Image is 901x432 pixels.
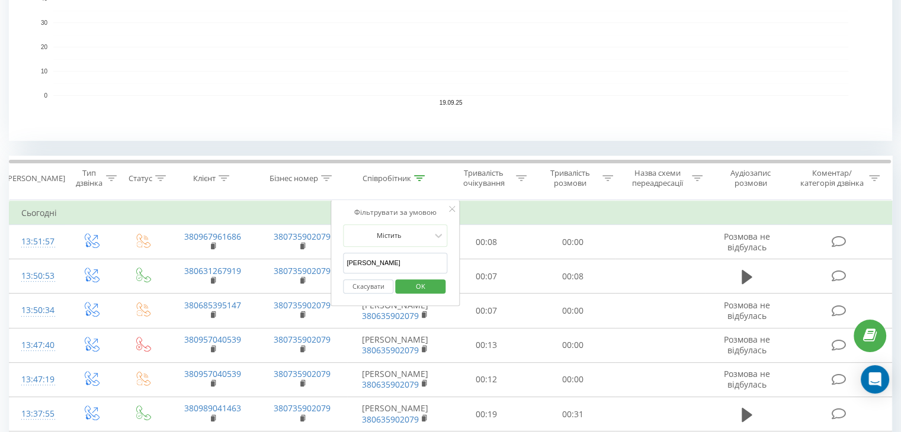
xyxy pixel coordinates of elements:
[184,368,241,379] a: 380957040539
[9,201,892,225] td: Сьогодні
[861,365,889,394] div: Open Intercom Messenger
[444,294,530,328] td: 00:07
[21,265,53,288] div: 13:50:53
[440,99,463,106] text: 19.09.25
[530,294,615,328] td: 00:00
[444,397,530,431] td: 00:19
[362,379,419,390] a: 380635902079
[724,368,770,390] span: Розмова не відбулась
[724,334,770,356] span: Розмова не відбулась
[5,173,65,183] div: [PERSON_NAME]
[270,173,318,183] div: Бізнес номер
[184,334,241,345] a: 380957040539
[184,299,241,311] a: 380685395147
[21,299,53,322] div: 13:50:34
[362,310,419,321] a: 380635902079
[274,334,331,345] a: 380735902079
[627,168,689,188] div: Назва схеми переадресації
[274,299,331,311] a: 380735902079
[395,279,445,294] button: OK
[343,279,393,294] button: Скасувати
[362,414,419,425] a: 380635902079
[362,344,419,356] a: 380635902079
[444,328,530,362] td: 00:13
[347,362,444,396] td: [PERSON_NAME]
[274,231,331,242] a: 380735902079
[454,168,514,188] div: Тривалість очікування
[129,173,152,183] div: Статус
[530,328,615,362] td: 00:00
[21,402,53,425] div: 13:37:55
[797,168,866,188] div: Коментар/категорія дзвінка
[21,334,53,357] div: 13:47:40
[724,299,770,321] span: Розмова не відбулась
[716,168,785,188] div: Аудіозапис розмови
[41,44,48,50] text: 20
[363,173,411,183] div: Співробітник
[44,92,47,99] text: 0
[343,253,447,273] input: Введіть значення
[724,231,770,253] span: Розмова не відбулась
[274,368,331,379] a: 380735902079
[274,265,331,276] a: 380735902079
[404,277,437,295] span: OK
[444,362,530,396] td: 00:12
[444,259,530,294] td: 00:07
[41,68,48,75] text: 10
[347,328,444,362] td: [PERSON_NAME]
[41,20,48,26] text: 30
[540,168,599,188] div: Тривалість розмови
[530,225,615,259] td: 00:00
[75,168,102,188] div: Тип дзвінка
[184,265,241,276] a: 380631267919
[21,230,53,253] div: 13:51:57
[274,402,331,414] a: 380735902079
[530,362,615,396] td: 00:00
[347,397,444,431] td: [PERSON_NAME]
[530,397,615,431] td: 00:31
[444,225,530,259] td: 00:08
[530,259,615,294] td: 00:08
[193,173,216,183] div: Клієнт
[347,294,444,328] td: [PERSON_NAME]
[184,402,241,414] a: 380989041463
[21,368,53,391] div: 13:47:19
[184,231,241,242] a: 380967961686
[343,207,447,218] div: Фільтрувати за умовою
